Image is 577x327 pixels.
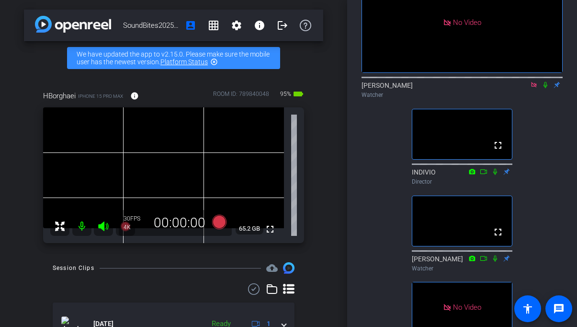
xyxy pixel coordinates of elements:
[522,303,533,315] mat-icon: accessibility
[266,262,278,274] span: Destinations for your clips
[147,215,212,231] div: 00:00:00
[412,254,512,273] div: [PERSON_NAME]
[254,20,265,31] mat-icon: info
[453,18,481,26] span: No Video
[264,223,276,235] mat-icon: fullscreen
[124,223,147,231] div: 4K
[453,303,481,312] span: No Video
[213,90,269,104] div: ROOM ID: 789840048
[492,140,504,151] mat-icon: fullscreen
[362,91,563,99] div: Watcher
[279,86,293,102] span: 95%
[124,215,147,222] div: 30
[35,16,111,33] img: app-logo
[412,177,512,186] div: Director
[53,263,94,273] div: Session Clips
[266,262,278,274] mat-icon: cloud_upload
[123,16,179,35] span: SoundBites2025_Q1
[130,215,140,222] span: FPS
[43,91,76,101] span: HBorghaei
[412,264,512,273] div: Watcher
[185,20,196,31] mat-icon: account_box
[362,81,563,99] div: [PERSON_NAME]
[412,167,512,186] div: INDIVIO
[293,88,304,100] mat-icon: battery_std
[492,226,504,238] mat-icon: fullscreen
[78,93,123,100] span: iPhone 15 Pro Max
[130,92,139,100] mat-icon: info
[553,303,565,315] mat-icon: message
[210,58,218,66] mat-icon: highlight_off
[160,58,208,66] a: Platform Status
[231,20,242,31] mat-icon: settings
[236,223,263,234] span: 65.2 GB
[67,47,280,69] div: We have updated the app to v2.15.0. Please make sure the mobile user has the newest version.
[277,20,288,31] mat-icon: logout
[208,20,219,31] mat-icon: grid_on
[283,262,294,274] img: Session clips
